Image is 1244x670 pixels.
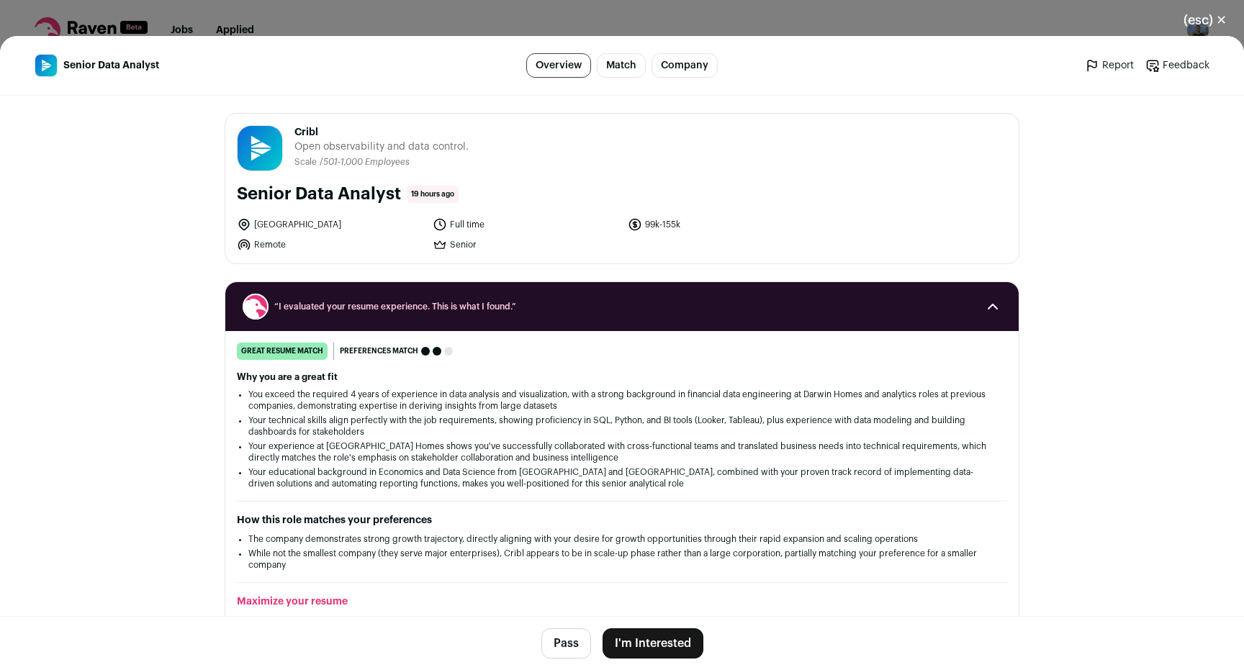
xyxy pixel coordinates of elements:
button: Close modal [1166,4,1244,36]
li: Your experience at [GEOGRAPHIC_DATA] Homes shows you've successfully collaborated with cross-func... [248,440,996,463]
a: Feedback [1145,58,1209,73]
span: 19 hours ago [407,186,459,203]
h1: Senior Data Analyst [237,183,401,206]
a: Overview [526,53,591,78]
li: Full time [433,217,620,232]
span: 501-1,000 Employees [323,158,410,166]
h2: Maximize your resume [237,594,1007,609]
a: Company [652,53,718,78]
p: Increase your match score by including the following into your resume [237,615,1007,626]
button: Pass [541,628,591,658]
h2: How this role matches your preferences [237,513,1007,528]
img: aac85fbee0fd35df2b1d7eceab885039613023d014bee40dd848814b3dafdff0.jpg [35,55,57,76]
a: Match [597,53,646,78]
button: I'm Interested [603,628,703,658]
li: Scale [294,157,320,168]
span: Senior Data Analyst [63,58,159,73]
span: “I evaluated your resume experience. This is what I found.” [274,301,970,312]
li: The company demonstrates strong growth trajectory, directly aligning with your desire for growth ... [248,533,996,545]
li: Your educational background in Economics and Data Science from [GEOGRAPHIC_DATA] and [GEOGRAPHIC_... [248,466,996,489]
h2: Why you are a great fit [237,371,1007,383]
span: Cribl [294,125,469,140]
span: Open observability and data control. [294,140,469,154]
img: aac85fbee0fd35df2b1d7eceab885039613023d014bee40dd848814b3dafdff0.jpg [238,126,282,171]
li: Senior [433,237,620,252]
a: Report [1085,58,1134,73]
li: While not the smallest company (they serve major enterprises), Cribl appears to be in scale-up ph... [248,548,996,571]
li: / [320,157,410,168]
li: 99k-155k [628,217,815,232]
span: Preferences match [340,344,418,358]
li: You exceed the required 4 years of experience in data analysis and visualization, with a strong b... [248,389,996,412]
li: Remote [237,237,424,252]
li: [GEOGRAPHIC_DATA] [237,217,424,232]
li: Your technical skills align perfectly with the job requirements, showing proficiency in SQL, Pyth... [248,415,996,438]
div: great resume match [237,343,328,360]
